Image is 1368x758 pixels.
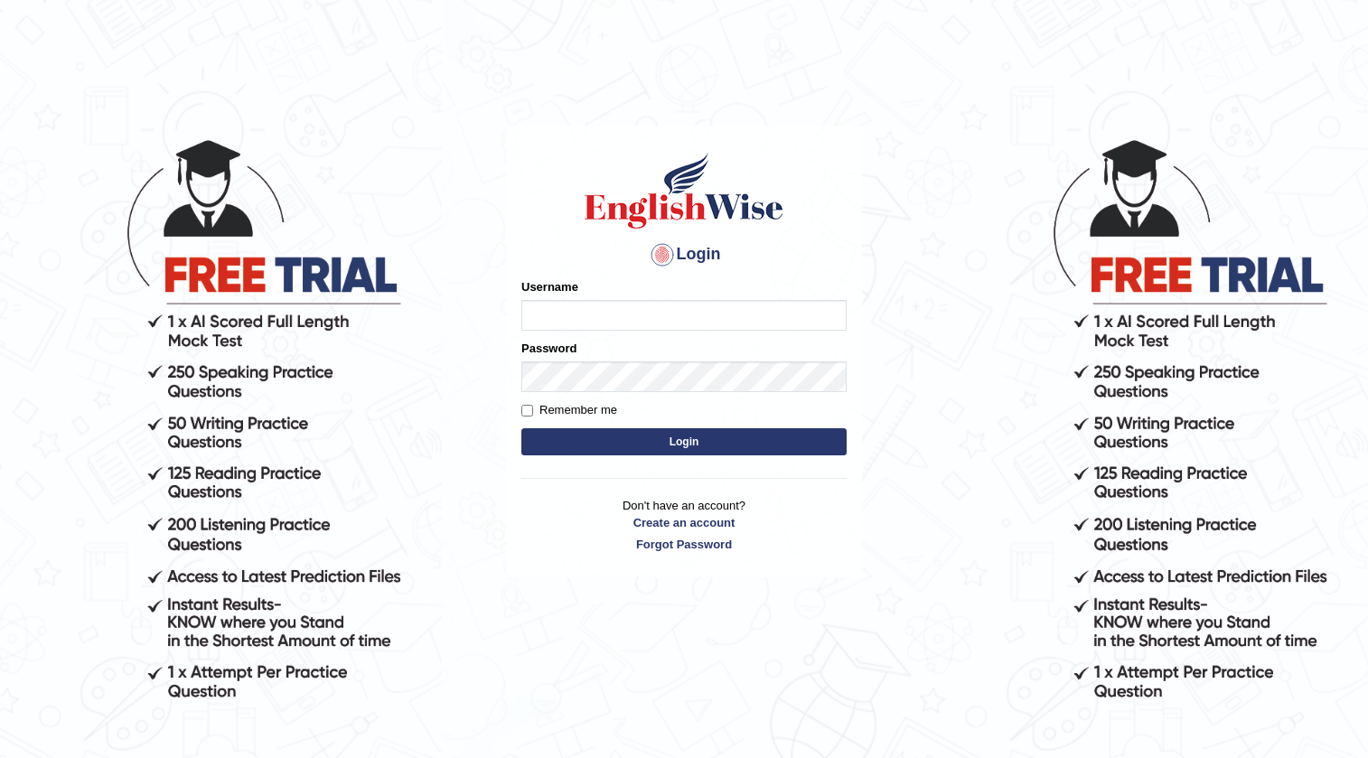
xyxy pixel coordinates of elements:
input: Remember me [521,405,533,416]
img: Logo of English Wise sign in for intelligent practice with AI [581,150,787,231]
a: Create an account [521,514,847,531]
button: Login [521,428,847,455]
label: Username [521,278,578,295]
a: Forgot Password [521,536,847,553]
label: Password [521,340,576,357]
h4: Login [521,240,847,269]
label: Remember me [521,401,617,419]
p: Don't have an account? [521,497,847,553]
